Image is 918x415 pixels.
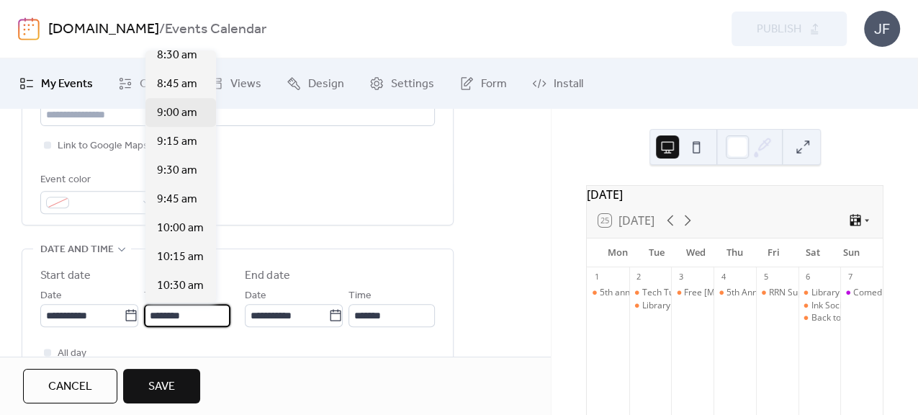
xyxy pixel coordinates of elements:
div: Library of Things [642,300,709,312]
div: RRN Super Sale [769,287,831,299]
div: Back to School Open House [798,312,841,324]
span: 10:00 am [157,220,204,237]
span: Cancel [48,378,92,396]
span: 9:30 am [157,162,197,179]
span: Date [40,287,62,305]
span: Link to Google Maps [58,138,148,155]
div: 7 [845,272,855,282]
div: Event color [40,171,156,189]
div: Ink Society [798,300,841,312]
div: 5th annual [DATE] Celebration [600,287,721,299]
div: Comedian Tyler Fowler at Island Resort and Casino Club 41 [840,287,883,299]
div: Mon [598,238,637,267]
a: Connect [107,64,194,103]
span: 9:15 am [157,133,197,151]
span: Settings [391,76,434,93]
button: Cancel [23,369,117,403]
span: Date and time [40,241,114,259]
div: Start date [40,267,91,285]
div: Tech Tuesdays [629,287,672,299]
div: Library of Things [811,287,878,299]
button: Save [123,369,200,403]
div: RRN Super Sale [756,287,798,299]
div: 1 [591,272,602,282]
span: Date [245,287,266,305]
img: logo [18,17,40,40]
a: My Events [9,64,104,103]
a: [DOMAIN_NAME] [48,16,159,43]
span: 9:00 am [157,104,197,122]
div: Free Covid-19 at-home testing kits [671,287,714,299]
div: 4 [718,272,729,282]
a: Design [276,64,355,103]
div: Tech Tuesdays [642,287,702,299]
div: End date [245,267,290,285]
div: 3 [675,272,686,282]
span: Connect [140,76,184,93]
span: Time [348,287,372,305]
b: Events Calendar [165,16,266,43]
div: 5th Annual Monarchs Blessing Ceremony [714,287,756,299]
div: Free [MEDICAL_DATA] at-home testing kits [684,287,855,299]
span: 8:45 am [157,76,197,93]
b: / [159,16,165,43]
div: Thu [715,238,754,267]
div: Sat [793,238,832,267]
a: Settings [359,64,445,103]
div: 5 [760,272,771,282]
div: 2 [634,272,644,282]
span: Design [308,76,344,93]
div: 5th Annual Monarchs Blessing Ceremony [726,287,892,299]
div: Wed [676,238,715,267]
span: 10:15 am [157,249,204,266]
span: All day [58,345,86,362]
span: Views [230,76,261,93]
span: 8:30 am [157,47,197,64]
span: Time [144,287,167,305]
div: [DATE] [587,186,883,203]
div: Library of Things [629,300,672,312]
div: Sun [832,238,871,267]
div: JF [864,11,900,47]
div: Tue [637,238,676,267]
a: Install [521,64,594,103]
span: Save [148,378,175,396]
span: 10:30 am [157,277,204,295]
div: Fri [755,238,793,267]
div: Library of Things [798,287,841,299]
span: Install [554,76,583,93]
span: 9:45 am [157,191,197,208]
a: Views [198,64,272,103]
span: My Events [41,76,93,93]
span: Form [481,76,507,93]
div: 5th annual Labor Day Celebration [587,287,629,299]
a: Form [449,64,518,103]
div: 6 [803,272,814,282]
div: Ink Society [811,300,853,312]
